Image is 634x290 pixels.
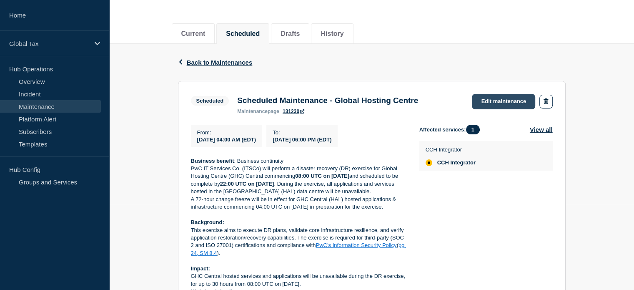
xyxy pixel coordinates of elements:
p: GHC Central hosted services and applications will be unavailable during the DR exercise, for up t... [191,272,406,288]
p: To : [273,129,331,136]
a: pg 24, SM 8.4 [191,242,406,256]
button: Back to Maintenances [178,59,253,66]
strong: 22:00 UTC on [DATE] [220,181,274,187]
strong: 08:00 UTC on [295,173,330,179]
strong: [DATE] [331,173,349,179]
span: [DATE] 06:00 PM (EDT) [273,136,331,143]
span: maintenance [237,108,268,114]
h3: Scheduled Maintenance - Global Hosting Centre [237,96,418,105]
span: Affected services: [419,125,484,134]
a: PwC’s Information Security Policy [316,242,396,248]
p: PwC IT Services Co. (ITSCo) will perform a disaster recovery (DR) exercise for Global Hosting Cen... [191,165,406,196]
p: From : [197,129,256,136]
p: page [237,108,279,114]
span: [DATE] 04:00 AM (EDT) [197,136,256,143]
button: View all [530,125,553,134]
span: Scheduled [191,96,229,106]
p: Global Tax [9,40,89,47]
p: A 72-hour change freeze will be in effect for GHC Central (HAL) hosted applications & infrastruct... [191,196,406,211]
button: History [321,30,343,38]
div: affected [426,159,432,166]
p: CCH Integrator [426,146,476,153]
p: : ​Business continuity​ [191,157,406,165]
span: 1 [466,125,480,134]
p: This exercise aims to execute DR plans, validate core infrastructure resilience, and verify appli... [191,227,406,257]
a: Edit maintenance [472,94,535,109]
span: Back to Maintenances [187,59,253,66]
strong: Impact: [191,265,210,272]
a: 131230 [283,108,304,114]
strong: Business benefit [191,158,234,164]
button: Scheduled [226,30,260,38]
button: Current [181,30,205,38]
strong: Background: [191,219,224,225]
span: CCH Integrator [437,159,476,166]
button: Drafts [281,30,300,38]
